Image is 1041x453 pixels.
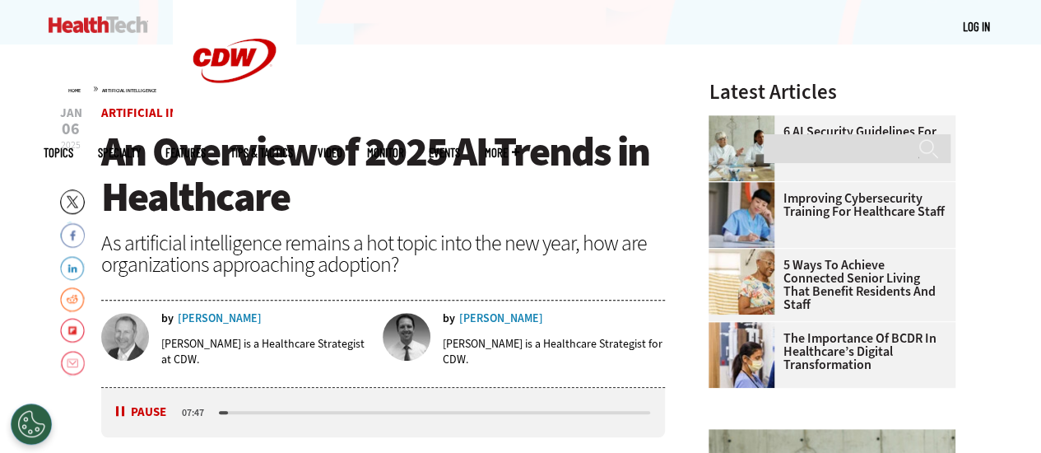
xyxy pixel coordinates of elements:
[709,115,783,128] a: Doctors meeting in the office
[709,322,774,388] img: Doctors reviewing tablet
[383,313,430,361] img: Lee Pierce
[318,147,342,159] a: Video
[963,19,990,34] a: Log in
[963,18,990,35] div: User menu
[178,313,262,325] a: [PERSON_NAME]
[709,249,774,315] img: Networking Solutions for Senior Living
[116,406,167,418] button: Pause
[101,313,149,361] img: Benjamin Sokolow
[11,404,52,445] div: Cookies Settings
[709,332,946,371] a: The Importance of BCDR in Healthcare’s Digital Transformation
[709,259,946,311] a: 5 Ways to Achieve Connected Senior Living That Benefit Residents and Staff
[709,115,774,181] img: Doctors meeting in the office
[165,147,206,159] a: Features
[459,313,543,325] a: [PERSON_NAME]
[161,313,174,325] span: by
[367,147,404,159] a: MonITor
[230,147,293,159] a: Tips & Tactics
[709,322,783,335] a: Doctors reviewing tablet
[11,404,52,445] button: Open Preferences
[44,147,73,159] span: Topics
[101,232,666,275] div: As artificial intelligence remains a hot topic into the new year, how are organizations approachi...
[98,147,141,159] span: Specialty
[443,313,455,325] span: by
[709,192,946,218] a: Improving Cybersecurity Training for Healthcare Staff
[709,182,774,248] img: nurse studying on computer
[709,182,783,195] a: nurse studying on computer
[49,16,148,33] img: Home
[161,336,372,367] p: [PERSON_NAME] is a Healthcare Strategist at CDW.
[485,147,519,159] span: More
[173,109,296,126] a: CDW
[101,388,666,437] div: media player
[179,405,216,420] div: duration
[429,147,460,159] a: Events
[709,249,783,262] a: Networking Solutions for Senior Living
[443,336,665,367] p: [PERSON_NAME] is a Healthcare Strategist for CDW.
